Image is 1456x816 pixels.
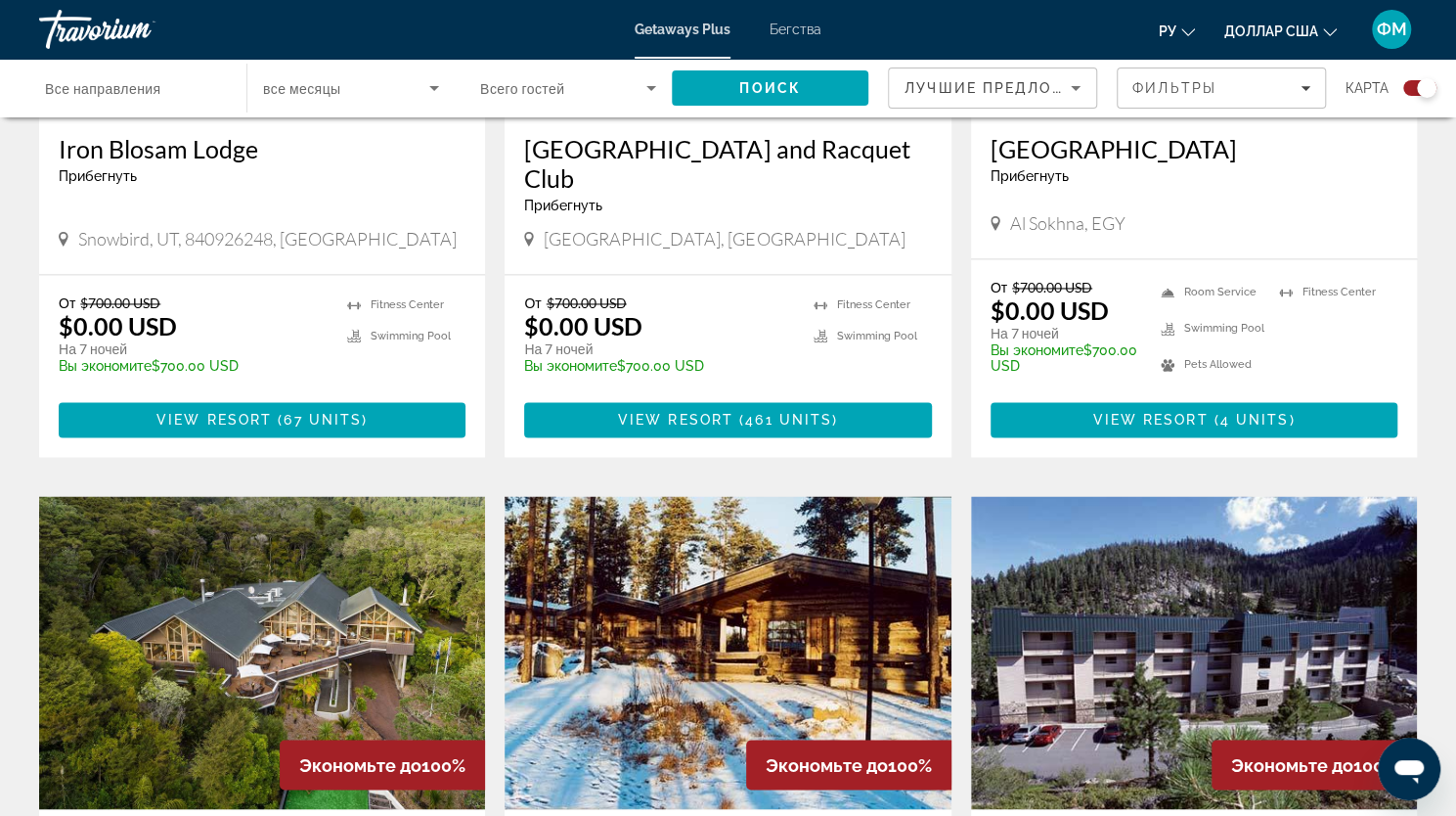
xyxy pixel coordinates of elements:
[39,4,235,55] a: Травориум
[1220,412,1290,428] span: 4 units
[904,76,1081,100] mat-select: Sort by
[59,402,465,437] button: View Resort(67 units)
[59,358,328,374] p: $700.00 USD
[272,412,368,428] span: ( )
[1184,358,1252,371] span: Pets Allowed
[80,295,160,311] span: $700.00 USD
[746,740,951,790] div: 100%
[524,340,793,358] p: На 7 ночей
[837,330,917,342] span: Swimming Pool
[480,81,564,97] span: Всего гостей
[524,358,617,374] span: Вы экономите
[1159,23,1176,39] font: ру
[635,22,730,37] a: Getaways Plus
[280,740,485,790] div: 100%
[524,358,793,374] p: $700.00 USD
[59,340,328,358] p: На 7 ночей
[371,330,451,342] span: Swimming Pool
[991,295,1109,325] p: $0.00 USD
[1378,738,1440,800] iframe: Schaltfläche zum Öffnen des Messaging-Fensters
[59,311,177,340] p: $0.00 USD
[524,134,931,193] a: [GEOGRAPHIC_DATA] and Racquet Club
[1231,754,1353,775] span: Экономьте до
[524,295,541,311] span: От
[284,412,362,428] span: 67 units
[618,412,733,428] span: View Resort
[991,168,1069,184] span: Прибегнуть
[1377,19,1407,39] font: ФМ
[524,402,931,437] button: View Resort(461 units)
[299,754,421,775] span: Экономьте до
[39,496,485,809] img: Grand Mercure Puka Park, Accor Vacation Club Apartments
[59,168,137,184] span: Прибегнуть
[1224,23,1318,39] font: доллар США
[837,298,910,311] span: Fitness Center
[1302,286,1376,298] span: Fitness Center
[1092,412,1208,428] span: View Resort
[1010,212,1125,234] span: Al Sokhna, EGY
[45,81,161,97] span: Все направления
[739,80,801,96] span: Поиск
[59,358,152,374] span: Вы экономите
[547,295,627,311] span: $700.00 USD
[991,134,1397,163] a: [GEOGRAPHIC_DATA]
[1132,80,1216,96] span: Фильтры
[1366,9,1417,50] button: Меню пользователя
[524,198,602,213] span: Прибегнуть
[78,228,457,249] span: Snowbird, UT, 840926248, [GEOGRAPHIC_DATA]
[745,412,832,428] span: 461 units
[1184,286,1257,298] span: Room Service
[1208,412,1295,428] span: ( )
[991,402,1397,437] button: View Resort(4 units)
[263,81,341,97] span: все месяцы
[733,412,838,428] span: ( )
[1224,17,1337,45] button: Изменить валюту
[672,70,868,106] button: Search
[59,134,465,163] a: Iron Blosam Lodge
[971,496,1417,809] img: The Ridge Point Resort
[1117,68,1326,109] button: Filters
[991,342,1083,358] span: Вы экономите
[371,298,444,311] span: Fitness Center
[1159,17,1195,45] button: Изменить язык
[770,22,821,37] a: Бегства
[991,342,1141,374] p: $700.00 USD
[544,228,904,249] span: [GEOGRAPHIC_DATA], [GEOGRAPHIC_DATA]
[991,279,1007,295] span: От
[45,77,221,101] input: Select destination
[1012,279,1092,295] span: $700.00 USD
[524,311,642,340] p: $0.00 USD
[1184,322,1264,335] span: Swimming Pool
[766,754,888,775] span: Экономьте до
[904,80,1113,96] span: Лучшие предложения
[59,295,75,311] span: От
[991,325,1141,342] p: На 7 ночей
[1212,740,1417,790] div: 100%
[1346,74,1389,102] span: карта
[156,412,272,428] span: View Resort
[505,496,950,809] img: Pyhäniemi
